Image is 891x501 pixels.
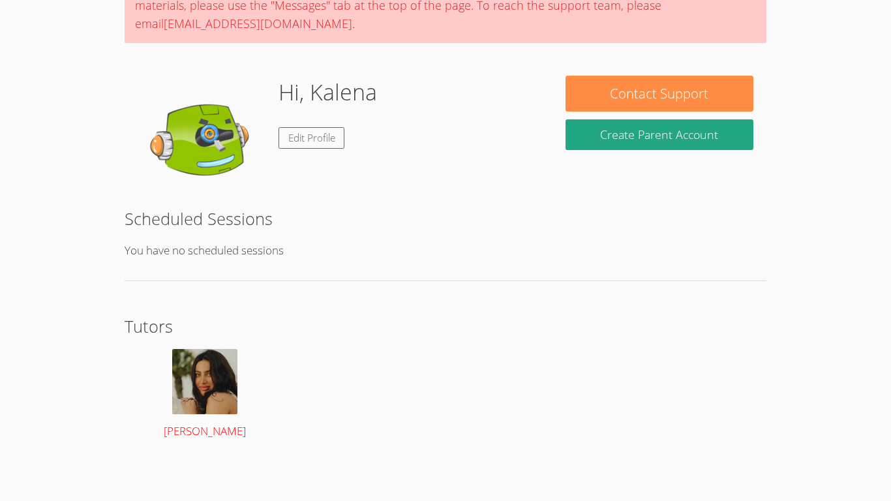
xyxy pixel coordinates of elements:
[164,423,246,438] span: [PERSON_NAME]
[125,314,766,339] h2: Tutors
[125,241,766,260] p: You have no scheduled sessions
[138,349,273,441] a: [PERSON_NAME]
[566,76,753,112] button: Contact Support
[138,76,268,206] img: default.png
[125,206,766,231] h2: Scheduled Sessions
[279,76,377,109] h1: Hi, Kalena
[172,349,237,414] img: avatar.png
[279,127,345,149] a: Edit Profile
[566,119,753,150] button: Create Parent Account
